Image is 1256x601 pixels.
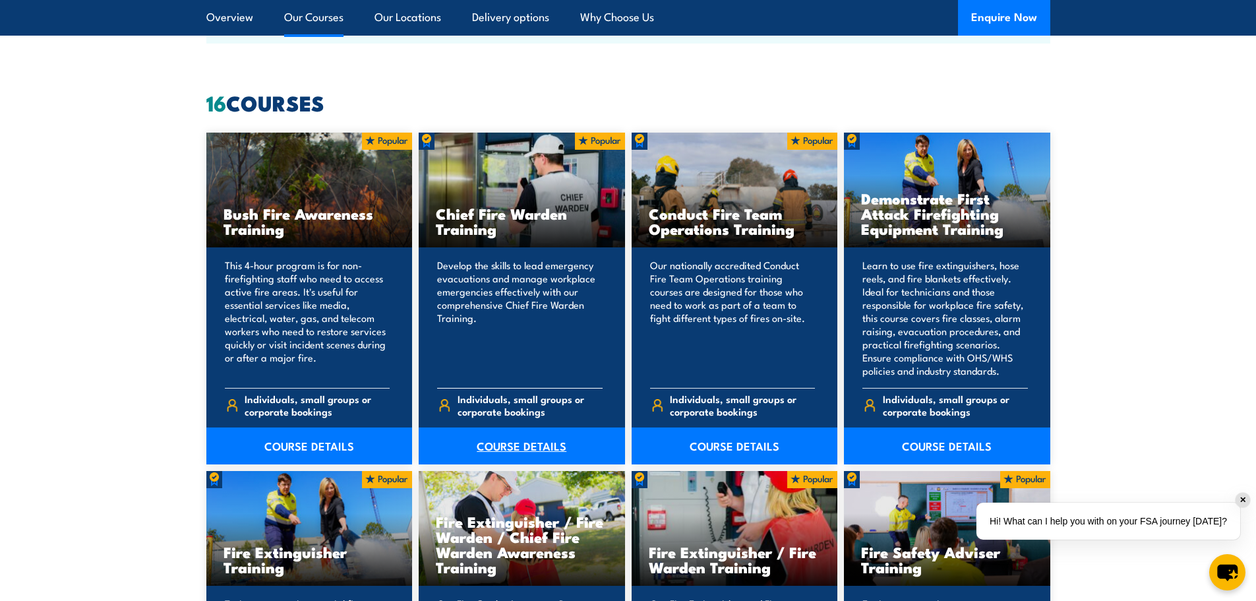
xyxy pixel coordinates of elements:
[224,206,396,236] h3: Bush Fire Awareness Training
[861,544,1033,575] h3: Fire Safety Adviser Training
[458,393,603,418] span: Individuals, small groups or corporate bookings
[436,514,608,575] h3: Fire Extinguisher / Fire Warden / Chief Fire Warden Awareness Training
[1209,554,1245,590] button: chat-button
[206,93,1050,111] h2: COURSES
[206,427,413,464] a: COURSE DETAILS
[670,393,815,418] span: Individuals, small groups or corporate bookings
[225,259,390,377] p: This 4-hour program is for non-firefighting staff who need to access active fire areas. It's usef...
[224,544,396,575] h3: Fire Extinguisher Training
[436,206,608,236] h3: Chief Fire Warden Training
[650,259,816,377] p: Our nationally accredited Conduct Fire Team Operations training courses are designed for those wh...
[1236,493,1250,507] div: ✕
[976,503,1240,540] div: Hi! What can I help you with on your FSA journey [DATE]?
[649,544,821,575] h3: Fire Extinguisher / Fire Warden Training
[206,86,226,119] strong: 16
[649,206,821,236] h3: Conduct Fire Team Operations Training
[419,427,625,464] a: COURSE DETAILS
[861,191,1033,236] h3: Demonstrate First Attack Firefighting Equipment Training
[862,259,1028,377] p: Learn to use fire extinguishers, hose reels, and fire blankets effectively. Ideal for technicians...
[437,259,603,377] p: Develop the skills to lead emergency evacuations and manage workplace emergencies effectively wit...
[883,393,1028,418] span: Individuals, small groups or corporate bookings
[844,427,1050,464] a: COURSE DETAILS
[245,393,390,418] span: Individuals, small groups or corporate bookings
[632,427,838,464] a: COURSE DETAILS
